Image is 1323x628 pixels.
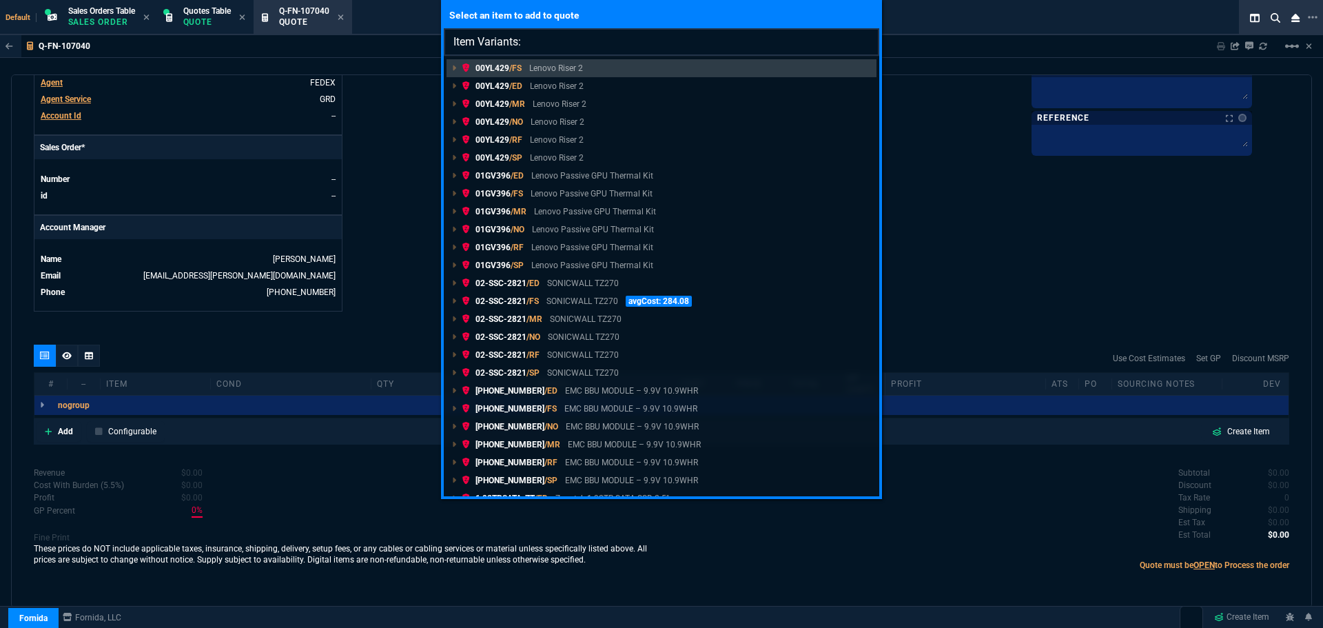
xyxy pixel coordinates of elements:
span: /FS [544,404,557,414]
span: /RF [526,350,540,360]
p: Zayntek 1.92TB SATA SSD 2.5 [555,492,669,505]
span: /MR [544,440,560,449]
p: EMC BBU MODULE – 9.9V 10.9WHR [565,385,698,397]
p: Lenovo Passive GPU Thermal Kit [531,188,653,200]
span: /MR [509,99,525,109]
span: /SP [526,368,540,378]
p: 01GV396 [462,205,526,218]
p: SONICWALL TZ270 [547,349,619,361]
p: 02-SSC-2821 [462,313,542,325]
p: 00YL429 [462,98,525,110]
span: /FS [511,189,523,199]
p: EMC BBU MODULE – 9.9V 10.9WHR [566,421,699,433]
span: /NO [509,117,523,127]
p: [PHONE_NUMBER] [462,421,558,433]
p: Lenovo Riser 2 [530,134,584,146]
p: 02-SSC-2821 [462,367,540,379]
p: Lenovo Passive GPU Thermal Kit [531,259,653,272]
p: EMC BBU MODULE – 9.9V 10.9WHR [565,456,698,469]
p: 02-SSC-2821 [462,295,539,307]
p: EMC BBU MODULE – 9.9V 10.9WHR [568,438,701,451]
p: Lenovo Passive GPU Thermal Kit [532,223,654,236]
p: SONICWALL TZ270 [547,367,619,379]
p: [PHONE_NUMBER] [462,438,560,451]
p: 00YL429 [462,116,523,128]
p: Lenovo Riser 2 [530,80,584,92]
p: 00YL429 [462,80,522,92]
input: Search... [444,28,879,56]
span: /SP [544,476,557,485]
p: avgCost: 284.08 [626,296,692,307]
a: Create Item [1209,607,1275,628]
span: /NO [544,422,558,432]
p: 01GV396 [462,223,524,236]
p: Select an item to add to quote [444,3,879,28]
p: 02-SSC-2821 [462,277,540,290]
p: SONICWALL TZ270 [548,331,619,343]
span: /ED [535,494,548,503]
p: Lenovo Riser 2 [530,152,584,164]
p: Lenovo Riser 2 [529,62,583,74]
p: Lenovo Riser 2 [531,116,584,128]
p: 00YL429 [462,62,522,74]
p: [PHONE_NUMBER] [462,385,557,397]
span: /ED [511,171,524,181]
span: /NO [511,225,524,234]
span: /FS [509,63,522,73]
p: Lenovo Passive GPU Thermal Kit [531,170,653,182]
p: 1.92TBSATA-ZT [462,492,548,505]
p: EMC BBU MODULE – 9.9V 10.9WHR [565,474,698,487]
p: 01GV396 [462,241,524,254]
p: Lenovo Passive GPU Thermal Kit [531,241,653,254]
span: /RF [509,135,522,145]
p: [PHONE_NUMBER] [462,474,557,487]
p: Lenovo Passive GPU Thermal Kit [534,205,656,218]
span: /SP [511,261,524,270]
span: /ED [526,278,540,288]
p: SONICWALL TZ270 [546,295,618,307]
p: EMC BBU MODULE – 9.9V 10.9WHR [564,403,697,415]
p: SONICWALL TZ270 [547,277,619,290]
span: /MR [526,314,542,324]
span: /RF [544,458,557,467]
p: 02-SSC-2821 [462,331,540,343]
p: 01GV396 [462,170,524,182]
p: [PHONE_NUMBER] [462,403,557,415]
p: SONICWALL TZ270 [550,313,622,325]
span: /FS [526,296,539,306]
span: /RF [511,243,524,252]
p: 00YL429 [462,152,522,164]
p: [PHONE_NUMBER] [462,456,557,469]
span: /ED [544,386,557,396]
p: 00YL429 [462,134,522,146]
p: 01GV396 [462,188,523,200]
p: Lenovo Riser 2 [533,98,586,110]
span: /ED [509,81,522,91]
span: /SP [509,153,522,163]
span: /NO [526,332,540,342]
p: 02-SSC-2821 [462,349,540,361]
p: 01GV396 [462,259,524,272]
a: msbcCompanyName [59,611,125,624]
span: /MR [511,207,526,216]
